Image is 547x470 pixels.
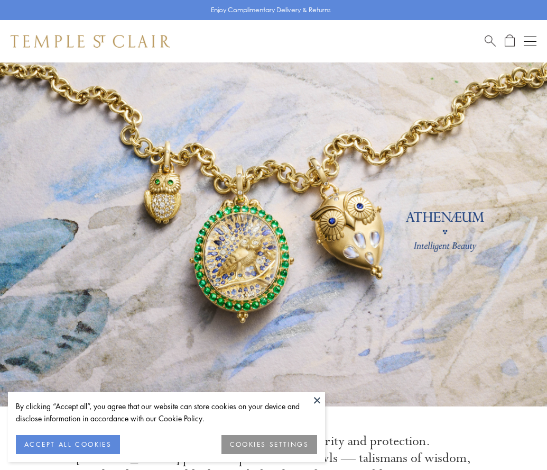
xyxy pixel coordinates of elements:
[11,35,170,48] img: Temple St. Clair
[221,435,317,454] button: COOKIES SETTINGS
[524,35,536,48] button: Open navigation
[485,34,496,48] a: Search
[16,400,317,424] div: By clicking “Accept all”, you agree that our website can store cookies on your device and disclos...
[16,435,120,454] button: ACCEPT ALL COOKIES
[505,34,515,48] a: Open Shopping Bag
[211,5,331,15] p: Enjoy Complimentary Delivery & Returns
